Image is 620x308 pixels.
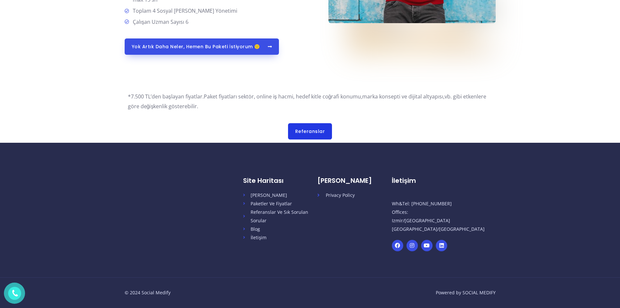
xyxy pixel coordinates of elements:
[436,289,496,296] span: Powered by SOCIAL MEDIFY
[243,208,317,225] a: Referanslar Ve Sık Sorulan Sorular
[323,191,355,199] span: Privacy Policy
[125,289,171,296] span: © 2024 Social Medify
[204,93,363,100] span: Paket fiyatları sektör, online iş hacmi, hedef kitle coğrafi konumu,
[130,6,237,16] span: Toplam 4 Sosyal [PERSON_NAME] Yönetimi
[248,191,287,199] span: [PERSON_NAME]
[243,177,317,184] h5: Site Haritası
[392,200,452,207] span: Wh&Tel: [PHONE_NUMBER]
[125,38,279,55] a: Yok artık daha neler, hemen bu paketi İstiyorum 🙂
[132,44,260,49] span: Yok artık daha neler, hemen bu paketi İstiyorum 🙂
[248,208,317,225] span: Referanslar Ve Sık Sorulan Sorular
[243,199,317,208] a: Paketler Ve Fiyatlar
[243,225,317,233] a: Blog
[317,191,392,199] a: Privacy Policy
[243,191,317,199] a: [PERSON_NAME]
[248,233,267,242] span: İletişim
[248,199,292,208] span: Paketler Ve Fiyatlar
[128,92,492,111] p: *7.500 TL’den başlayan fiyatlar.
[392,177,482,184] h5: İletişim
[243,233,317,242] a: İletişim
[392,191,482,233] p: Offices: Izmir/[GEOGRAPHIC_DATA] [GEOGRAPHIC_DATA]/[GEOGRAPHIC_DATA]
[130,17,188,27] span: Çalışan Uzman Sayısı 6
[362,93,445,100] span: marka konsepti ve dijital altyapısı,
[9,288,20,299] img: phone.png
[295,129,325,134] span: Referanslar
[288,123,332,139] a: Referanslar
[128,93,487,110] span: vb. gibi etkenlere göre değişkenlik gösterebilir.
[317,177,392,184] h5: [PERSON_NAME]
[248,225,260,233] span: Blog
